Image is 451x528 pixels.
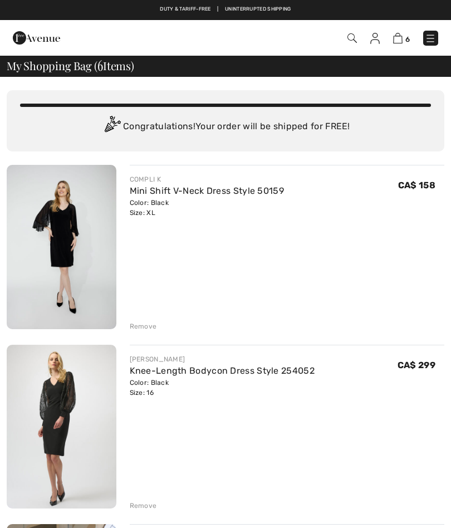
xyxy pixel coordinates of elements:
div: Remove [130,321,157,331]
a: 6 [393,31,410,45]
div: COMPLI K [130,174,285,184]
img: Search [347,33,357,43]
a: Knee-Length Bodycon Dress Style 254052 [130,365,315,376]
span: My Shopping Bag ( Items) [7,60,134,71]
a: Mini Shift V-Neck Dress Style 50159 [130,185,285,196]
img: Shopping Bag [393,33,403,43]
div: Color: Black Size: XL [130,198,285,218]
span: CA$ 299 [398,360,435,370]
span: 6 [405,35,410,43]
div: Color: Black Size: 16 [130,378,315,398]
span: CA$ 158 [398,180,435,190]
img: My Info [370,33,380,44]
img: Menu [425,33,436,44]
span: 6 [97,57,103,72]
div: Congratulations! Your order will be shipped for FREE! [20,116,431,138]
img: Mini Shift V-Neck Dress Style 50159 [7,165,116,329]
img: 1ère Avenue [13,27,60,49]
a: 1ère Avenue [13,32,60,42]
div: Remove [130,501,157,511]
div: [PERSON_NAME] [130,354,315,364]
img: Congratulation2.svg [101,116,123,138]
img: Knee-Length Bodycon Dress Style 254052 [7,345,116,509]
